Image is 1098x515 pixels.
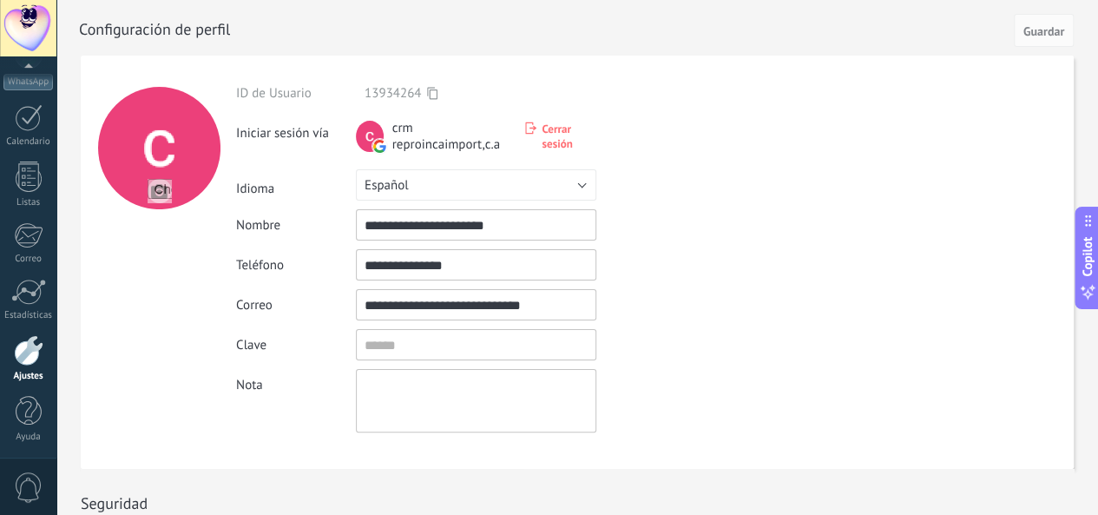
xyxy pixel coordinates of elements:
[236,174,356,197] div: Idioma
[236,217,356,234] div: Nombre
[1079,236,1096,276] span: Copilot
[236,369,356,393] div: Nota
[236,297,356,314] div: Correo
[3,371,54,382] div: Ajustes
[392,120,509,153] span: crm reproincaimport,c.a
[365,85,421,102] span: 13934264
[1023,25,1064,37] span: Guardar
[356,169,596,201] button: Español
[365,177,409,194] span: Español
[236,85,356,102] div: ID de Usuario
[3,136,54,148] div: Calendario
[542,122,596,151] span: Cerrar sesión
[236,257,356,274] div: Teléfono
[1014,14,1074,47] button: Guardar
[3,197,54,208] div: Listas
[236,337,356,353] div: Clave
[3,254,54,265] div: Correo
[236,118,356,142] div: Iniciar sesión vía
[3,310,54,321] div: Estadísticas
[3,432,54,443] div: Ayuda
[81,493,148,513] h1: Seguridad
